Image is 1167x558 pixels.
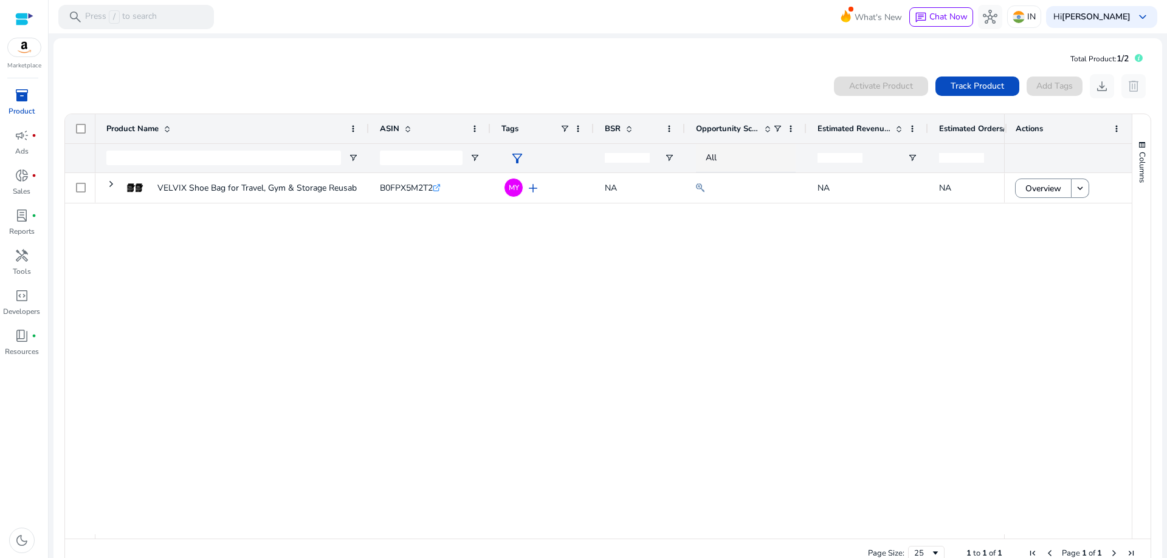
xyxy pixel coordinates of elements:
span: campaign [15,128,29,143]
span: / [109,10,120,24]
span: Total Product: [1070,54,1117,64]
p: Hi [1053,13,1131,21]
span: 1/2 [1117,53,1129,64]
span: MY [509,184,519,191]
div: Last Page [1126,548,1136,558]
span: NA [939,182,951,194]
span: Tags [501,123,518,134]
p: Developers [3,306,40,317]
span: fiber_manual_record [32,333,36,338]
p: Tools [13,266,31,277]
p: Sales [13,186,30,197]
p: Product [9,106,35,117]
span: Track Product [951,80,1004,92]
span: chat [915,12,927,24]
p: IN [1027,6,1036,27]
span: lab_profile [15,208,29,223]
button: hub [978,5,1002,29]
span: search [68,10,83,24]
span: ASIN [380,123,399,134]
p: VELVIX Shoe Bag for Travel, Gym & Storage Reusable Cover Pouch... [157,175,419,200]
span: fiber_manual_record [32,173,36,178]
p: Ads [15,146,29,157]
span: dark_mode [15,533,29,548]
div: Next Page [1109,548,1119,558]
span: code_blocks [15,288,29,303]
button: Open Filter Menu [907,153,917,163]
span: All [706,152,717,163]
button: download [1090,74,1114,98]
button: Track Product [935,77,1019,96]
span: fiber_manual_record [32,133,36,138]
span: fiber_manual_record [32,213,36,218]
input: ASIN Filter Input [380,151,463,165]
input: Product Name Filter Input [106,151,341,165]
span: Estimated Orders/Day [939,123,1012,134]
span: download [1095,79,1109,94]
img: amazon.svg [8,38,41,56]
span: handyman [15,248,29,263]
span: inventory_2 [15,88,29,103]
span: book_4 [15,328,29,343]
p: Resources [5,346,39,357]
p: Reports [9,226,35,237]
div: Previous Page [1045,548,1055,558]
span: Actions [1016,123,1043,134]
button: Open Filter Menu [470,153,480,163]
span: Overview [1025,176,1061,201]
span: keyboard_arrow_down [1135,10,1150,24]
span: Estimated Revenue/Day [818,123,890,134]
span: Opportunity Score [696,123,759,134]
span: hub [983,10,997,24]
span: Columns [1137,152,1148,183]
div: First Page [1028,548,1038,558]
b: [PERSON_NAME] [1062,11,1131,22]
p: Press to search [85,10,157,24]
span: Chat Now [929,11,968,22]
button: chatChat Now [909,7,973,27]
p: Marketplace [7,61,41,70]
span: add [526,181,540,196]
span: donut_small [15,168,29,183]
button: Open Filter Menu [664,153,674,163]
span: NA [605,182,617,194]
img: in.svg [1013,11,1025,23]
img: 71f5GKHvLKL.jpg [123,177,145,199]
span: What's New [855,7,902,28]
span: BSR [605,123,621,134]
span: NA [818,182,830,194]
span: B0FPX5M2T2 [380,182,433,194]
span: Product Name [106,123,159,134]
button: Open Filter Menu [348,153,358,163]
mat-icon: keyboard_arrow_down [1075,183,1086,194]
button: Overview [1015,179,1072,198]
span: filter_alt [510,151,525,166]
